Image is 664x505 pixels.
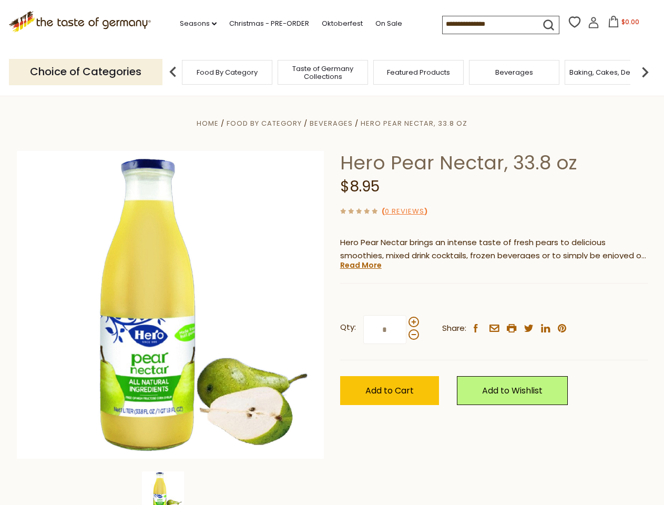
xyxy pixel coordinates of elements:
[180,18,217,29] a: Seasons
[340,321,356,334] strong: Qty:
[385,206,424,217] a: 0 Reviews
[340,236,648,262] p: Hero Pear Nectar brings an intense taste of fresh pears to delicious smoothies, mixed drink cockt...
[375,18,402,29] a: On Sale
[310,118,353,128] a: Beverages
[442,322,466,335] span: Share:
[340,151,648,175] h1: Hero Pear Nectar, 33.8 oz
[363,315,406,344] input: Qty:
[9,59,162,85] p: Choice of Categories
[281,65,365,80] a: Taste of Germany Collections
[457,376,568,405] a: Add to Wishlist
[340,376,439,405] button: Add to Cart
[387,68,450,76] a: Featured Products
[17,151,324,459] img: Hero Pear Nectar, 33.8 oz
[322,18,363,29] a: Oktoberfest
[569,68,651,76] a: Baking, Cakes, Desserts
[635,62,656,83] img: next arrow
[601,16,646,32] button: $0.00
[382,206,427,216] span: ( )
[229,18,309,29] a: Christmas - PRE-ORDER
[361,118,467,128] a: Hero Pear Nectar, 33.8 oz
[495,68,533,76] a: Beverages
[340,176,380,197] span: $8.95
[162,62,183,83] img: previous arrow
[227,118,302,128] a: Food By Category
[365,385,414,397] span: Add to Cart
[340,260,382,270] a: Read More
[197,118,219,128] a: Home
[197,68,258,76] a: Food By Category
[621,17,639,26] span: $0.00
